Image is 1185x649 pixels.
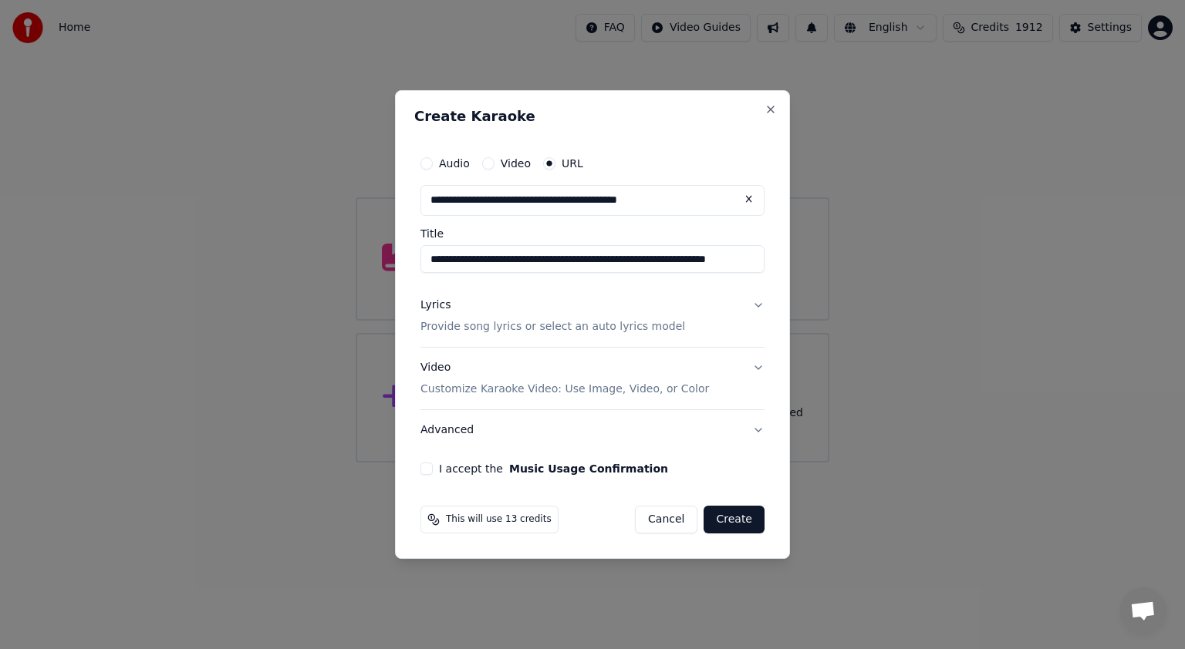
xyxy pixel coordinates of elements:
[420,410,765,450] button: Advanced
[501,158,531,169] label: Video
[420,348,765,409] button: VideoCustomize Karaoke Video: Use Image, Video, or Color
[420,298,451,313] div: Lyrics
[420,285,765,347] button: LyricsProvide song lyrics or select an auto lyrics model
[420,360,709,397] div: Video
[635,506,697,533] button: Cancel
[704,506,765,533] button: Create
[420,228,765,239] label: Title
[446,513,552,526] span: This will use 13 credits
[439,463,668,474] label: I accept the
[420,382,709,397] p: Customize Karaoke Video: Use Image, Video, or Color
[562,158,583,169] label: URL
[414,109,771,123] h2: Create Karaoke
[420,319,685,335] p: Provide song lyrics or select an auto lyrics model
[509,463,668,474] button: I accept the
[439,158,470,169] label: Audio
